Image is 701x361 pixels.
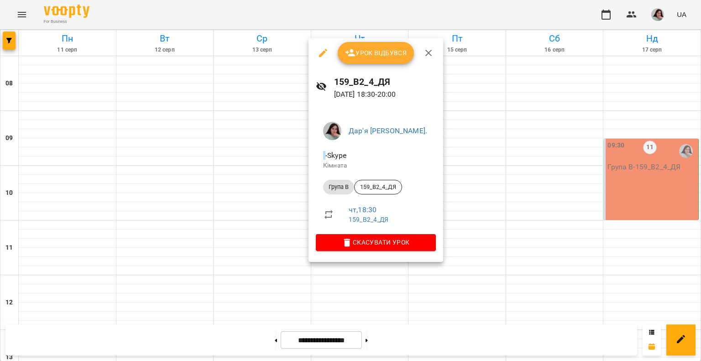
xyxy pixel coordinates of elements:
[334,75,436,89] h6: 159_В2_4_ДЯ
[354,180,402,194] div: 159_В2_4_ДЯ
[355,183,402,191] span: 159_В2_4_ДЯ
[323,237,429,248] span: Скасувати Урок
[323,122,341,140] img: af639ac19055896d32b34a874535cdcb.jpeg
[323,151,348,160] span: - Skype
[345,47,407,58] span: Урок відбувся
[349,216,389,223] a: 159_В2_4_ДЯ
[323,183,354,191] span: Група В
[349,126,427,135] a: Дар'я [PERSON_NAME].
[334,89,436,100] p: [DATE] 18:30 - 20:00
[338,42,414,64] button: Урок відбувся
[349,205,377,214] a: чт , 18:30
[323,161,429,170] p: Кімната
[316,234,436,251] button: Скасувати Урок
